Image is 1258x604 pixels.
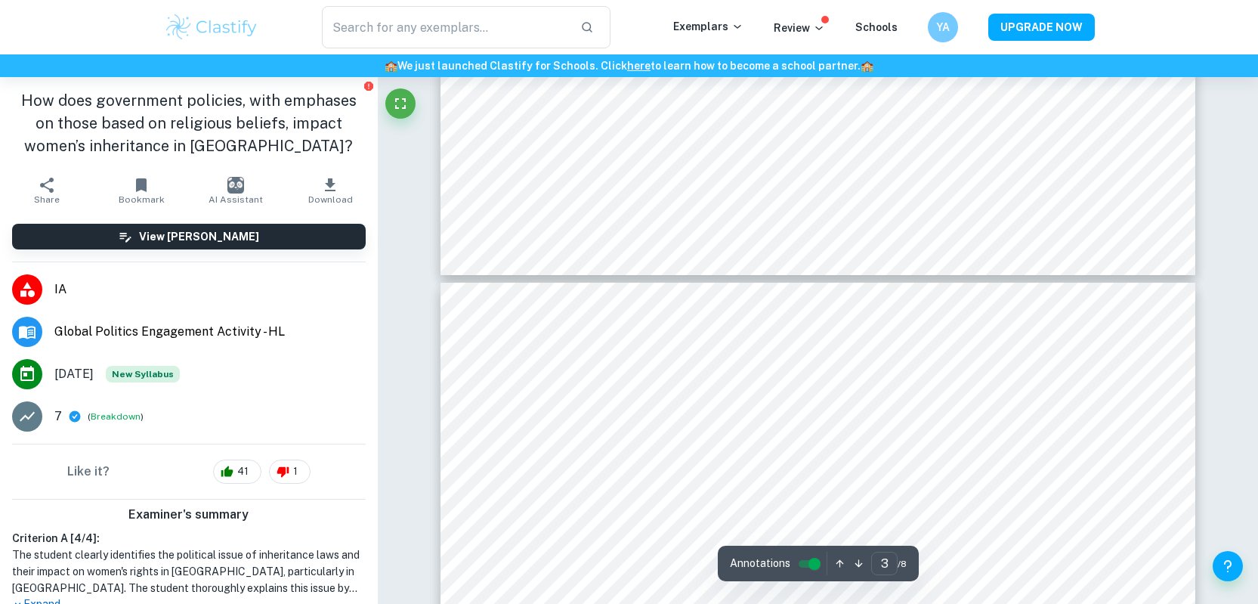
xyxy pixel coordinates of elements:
div: 41 [213,460,261,484]
input: Search for any exemplars... [322,6,569,48]
h6: We just launched Clastify for Schools. Click to learn how to become a school partner. [3,57,1255,74]
span: New Syllabus [106,366,180,383]
button: YA [928,12,958,42]
h1: The student clearly identifies the political issue of inheritance laws and their impact on women'... [12,547,366,596]
span: Bookmark [119,194,165,205]
span: [DATE] [54,365,94,383]
div: Starting from the May 2026 session, the Global Politics Engagement Activity requirements have cha... [106,366,180,383]
span: 41 [229,464,257,479]
p: Exemplars [673,18,743,35]
button: Breakdown [91,410,141,423]
h6: Examiner's summary [6,506,372,524]
button: View [PERSON_NAME] [12,224,366,249]
a: Schools [855,21,898,33]
button: AI Assistant [189,169,283,212]
p: 7 [54,407,62,426]
span: Annotations [730,556,790,571]
span: 1 [285,464,306,479]
img: AI Assistant [227,177,244,194]
span: / 8 [898,557,907,571]
p: Review [774,20,825,36]
h6: YA [934,19,951,36]
button: UPGRADE NOW [988,14,1095,41]
span: IA [54,280,366,299]
button: Help and Feedback [1213,551,1243,581]
span: 🏫 [861,60,873,72]
h6: Criterion A [ 4 / 4 ]: [12,530,366,547]
span: Share [34,194,60,205]
span: Download [308,194,353,205]
a: here [627,60,651,72]
h1: How does government policies, with emphases on those based on religious beliefs, impact women’s i... [12,89,366,157]
span: 🏫 [385,60,397,72]
img: Clastify logo [164,12,260,42]
button: Download [283,169,378,212]
h6: View [PERSON_NAME] [139,228,259,245]
button: Bookmark [94,169,189,212]
span: Global Politics Engagement Activity - HL [54,323,366,341]
div: 1 [269,460,311,484]
span: AI Assistant [209,194,263,205]
span: ( ) [88,410,144,424]
button: Report issue [363,80,375,91]
button: Fullscreen [385,88,416,119]
h6: Like it? [67,463,110,481]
